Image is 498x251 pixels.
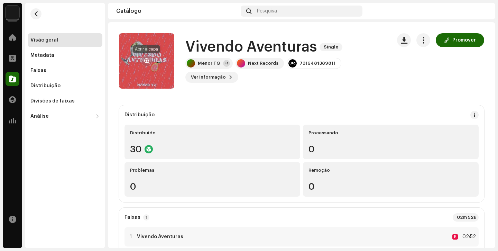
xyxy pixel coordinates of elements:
[461,233,476,241] div: 02:52
[185,39,317,55] h1: Vivendo Aventuras
[130,130,295,136] div: Distribuído
[30,114,49,119] div: Análise
[248,61,278,66] div: Next Records
[28,33,102,47] re-m-nav-item: Visão geral
[28,48,102,62] re-m-nav-item: Metadata
[257,8,277,14] span: Pesquisa
[28,79,102,93] re-m-nav-item: Distribuição
[30,98,75,104] div: Divisões de faixas
[452,33,476,47] span: Promover
[191,70,226,84] span: Ver informação
[436,33,484,47] button: Promover
[476,6,487,17] img: 83fcb188-c23a-4f27-9ded-e3f731941e57
[6,6,19,19] img: 730b9dfe-18b5-4111-b483-f30b0c182d82
[30,83,61,89] div: Distribuição
[320,43,342,51] span: Single
[28,94,102,108] re-m-nav-item: Divisões de faixas
[308,130,473,136] div: Processando
[28,109,102,123] re-m-nav-dropdown: Análise
[185,72,238,83] button: Ver informação
[137,234,183,240] strong: Vivendo Aventuras
[453,213,479,222] div: 02m 52s
[198,61,220,66] div: Menor TG
[28,64,102,78] re-m-nav-item: Faixas
[124,215,140,220] strong: Faixas
[452,234,458,240] div: E
[130,168,295,173] div: Problemas
[143,214,149,221] p-badge: 1
[30,53,54,58] div: Metadata
[299,61,335,66] div: 7316481389811
[308,168,473,173] div: Remoção
[116,8,238,14] div: Catálogo
[30,68,46,73] div: Faixas
[223,60,230,67] div: +1
[124,112,155,118] div: Distribuição
[30,37,58,43] div: Visão geral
